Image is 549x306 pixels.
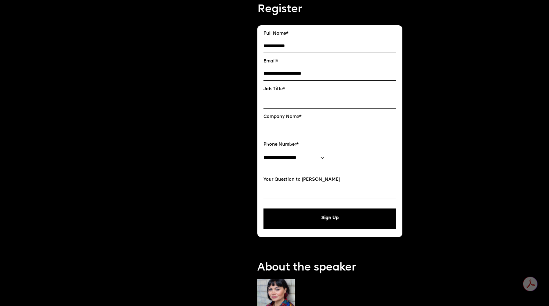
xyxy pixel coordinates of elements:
p: Register [257,2,402,18]
label: Company Name [263,115,396,120]
button: Sign Up [263,208,396,229]
label: Email [263,59,396,64]
label: Phone Number [263,142,396,148]
label: Full Name [263,31,396,37]
label: Your Question to [PERSON_NAME] [263,177,396,183]
p: About the speaker [257,260,402,276]
label: Job Title [263,87,396,92]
